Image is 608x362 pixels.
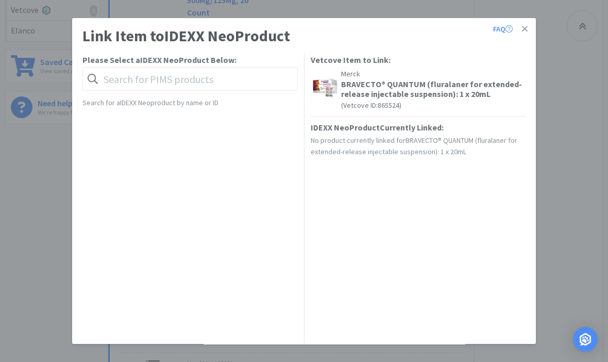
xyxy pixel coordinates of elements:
[82,55,298,65] h5: Please Select a IDEXX Neo Product Below:
[341,79,525,99] h5: BRAVECTO® QUANTUM (fluralaner for extended-release injectable suspension): 1 x 20mL
[311,135,526,158] p: No product currently linked for BRAVECTO® QUANTUM (fluralaner for extended-release injectable sus...
[82,67,298,91] input: Search for PIMS products
[82,23,290,48] h1: Link Item to IDEXX Neo Product
[311,123,444,133] h5: IDEXX Neo Product Currently Linked:
[493,23,513,35] a: FAQ
[341,102,525,109] h6: (Vetcove ID: 865524 )
[341,70,525,77] h6: Merck
[311,55,391,65] h5: Vetcove Item to Link:
[312,75,338,101] img: 32f19ddc8e654ef39e0076f2fa814266_819922.jpeg
[573,327,598,352] div: Open Intercom Messenger
[82,97,298,108] p: Search for a IDEXX Neo product by name or ID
